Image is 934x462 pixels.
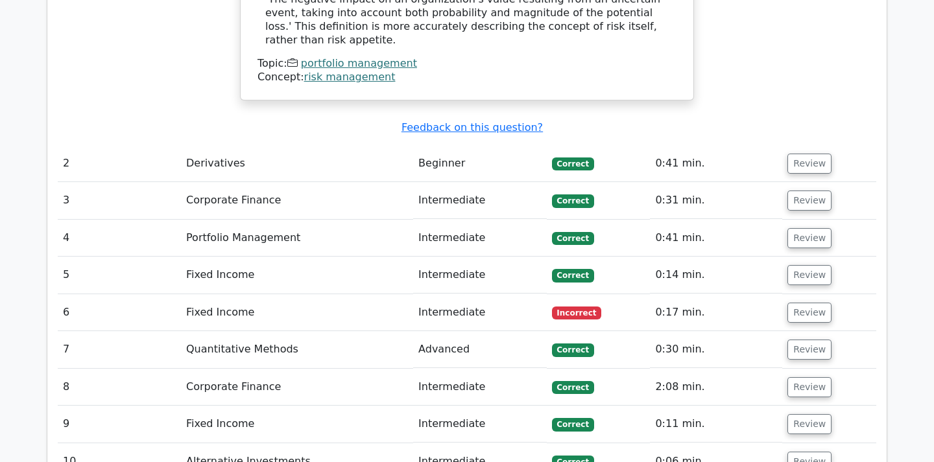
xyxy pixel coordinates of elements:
[552,343,594,356] span: Correct
[552,157,594,170] span: Correct
[181,145,413,182] td: Derivatives
[552,232,594,245] span: Correct
[58,406,181,443] td: 9
[181,220,413,257] td: Portfolio Management
[650,406,782,443] td: 0:11 min.
[181,182,413,219] td: Corporate Finance
[413,182,546,219] td: Intermediate
[58,220,181,257] td: 4
[787,265,832,285] button: Review
[650,145,782,182] td: 0:41 min.
[413,257,546,294] td: Intermediate
[787,228,832,248] button: Review
[181,406,413,443] td: Fixed Income
[58,294,181,331] td: 6
[301,57,417,69] a: portfolio management
[787,191,832,211] button: Review
[181,294,413,331] td: Fixed Income
[257,57,677,71] div: Topic:
[304,71,396,83] a: risk management
[58,257,181,294] td: 5
[552,381,594,394] span: Correct
[401,121,543,133] a: Feedback on this question?
[552,269,594,282] span: Correct
[413,369,546,406] td: Intermediate
[181,257,413,294] td: Fixed Income
[413,406,546,443] td: Intermediate
[58,145,181,182] td: 2
[650,257,782,294] td: 0:14 min.
[181,369,413,406] td: Corporate Finance
[787,340,832,360] button: Review
[650,369,782,406] td: 2:08 min.
[650,220,782,257] td: 0:41 min.
[552,194,594,207] span: Correct
[58,182,181,219] td: 3
[787,414,832,434] button: Review
[413,331,546,368] td: Advanced
[650,331,782,368] td: 0:30 min.
[413,145,546,182] td: Beginner
[257,71,677,84] div: Concept:
[787,303,832,323] button: Review
[181,331,413,368] td: Quantitative Methods
[413,294,546,331] td: Intermediate
[413,220,546,257] td: Intermediate
[58,369,181,406] td: 8
[58,331,181,368] td: 7
[552,418,594,431] span: Correct
[650,182,782,219] td: 0:31 min.
[787,377,832,397] button: Review
[650,294,782,331] td: 0:17 min.
[552,306,602,319] span: Incorrect
[787,154,832,174] button: Review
